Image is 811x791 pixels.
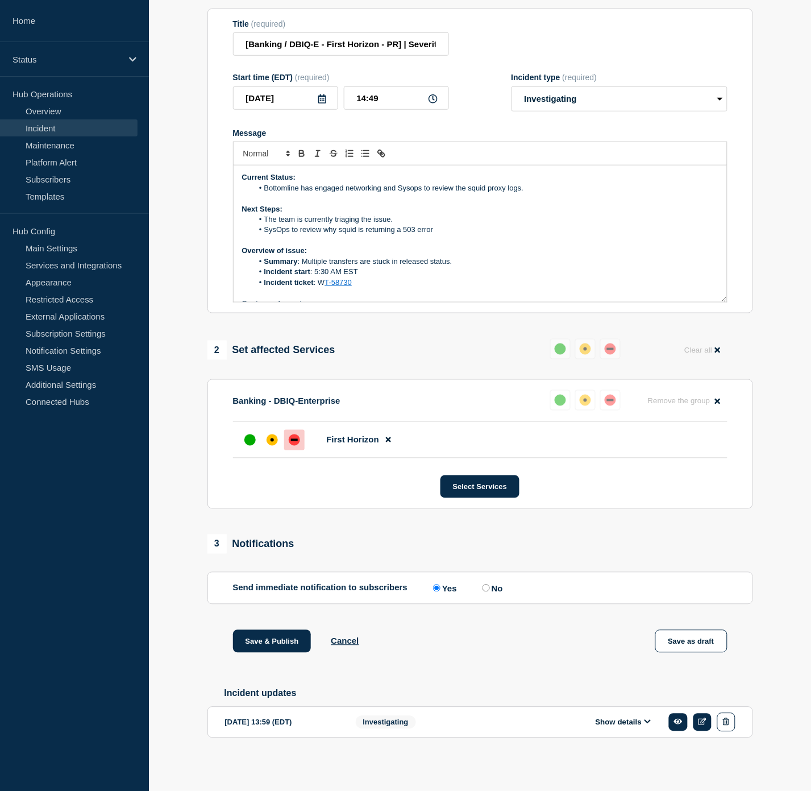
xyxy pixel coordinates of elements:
[233,73,449,82] div: Start time (EDT)
[605,395,616,406] div: down
[233,583,408,594] p: Send immediate notification to subscribers
[555,395,566,406] div: up
[244,434,256,446] div: up
[253,183,718,193] li: Bottomline has engaged networking and Sysops to review the squid proxy logs.
[550,390,571,411] button: up
[677,339,727,361] button: Clear all
[264,267,311,276] strong: Incident start
[295,73,330,82] span: (required)
[430,583,457,594] label: Yes
[344,86,449,110] input: HH:MM
[325,278,352,287] a: T-58730
[13,55,122,64] p: Status
[555,343,566,355] div: up
[234,165,727,302] div: Message
[480,583,503,594] label: No
[207,341,227,360] span: 2
[648,397,710,405] span: Remove the group
[267,434,278,446] div: affected
[600,390,621,411] button: down
[233,583,727,594] div: Send immediate notification to subscribers
[253,267,718,277] li: : 5:30 AM EST
[655,630,727,653] button: Save as draft
[310,147,326,160] button: Toggle italic text
[253,214,718,225] li: The team is currently triaging the issue.
[233,396,340,406] p: Banking - DBIQ-Enterprise
[264,278,314,287] strong: Incident ticket
[326,147,342,160] button: Toggle strikethrough text
[224,689,753,699] h2: Incident updates
[207,341,335,360] div: Set affected Services
[233,19,449,28] div: Title
[233,630,311,653] button: Save & Publish
[592,718,655,727] button: Show details
[511,86,727,111] select: Incident type
[373,147,389,160] button: Toggle link
[575,390,596,411] button: affected
[641,390,727,412] button: Remove the group
[483,585,490,592] input: No
[600,339,621,359] button: down
[356,716,416,729] span: Investigating
[242,205,283,213] strong: Next Steps:
[242,246,307,255] strong: Overview of issue:
[575,339,596,359] button: affected
[251,19,286,28] span: (required)
[233,129,727,138] div: Message
[605,343,616,355] div: down
[580,395,591,406] div: affected
[233,86,338,110] input: YYYY-MM-DD
[253,256,718,267] li: : Multiple transfers are stuck in released status.
[357,147,373,160] button: Toggle bulleted list
[242,299,305,308] strong: Customer Impact:
[289,434,300,446] div: down
[264,257,298,266] strong: Summary
[440,475,519,498] button: Select Services
[207,535,227,554] span: 3
[294,147,310,160] button: Toggle bold text
[550,339,571,359] button: up
[225,713,339,732] div: [DATE] 13:59 (EDT)
[331,636,359,646] button: Cancel
[253,225,718,235] li: SysOps to review why squid is returning a 503 error
[238,147,294,160] span: Font size
[511,73,727,82] div: Incident type
[580,343,591,355] div: affected
[233,32,449,56] input: Title
[327,435,380,445] span: First Horizon
[207,535,294,554] div: Notifications
[342,147,357,160] button: Toggle ordered list
[253,278,718,288] li: : W
[433,585,440,592] input: Yes
[563,73,597,82] span: (required)
[242,173,296,181] strong: Current Status:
